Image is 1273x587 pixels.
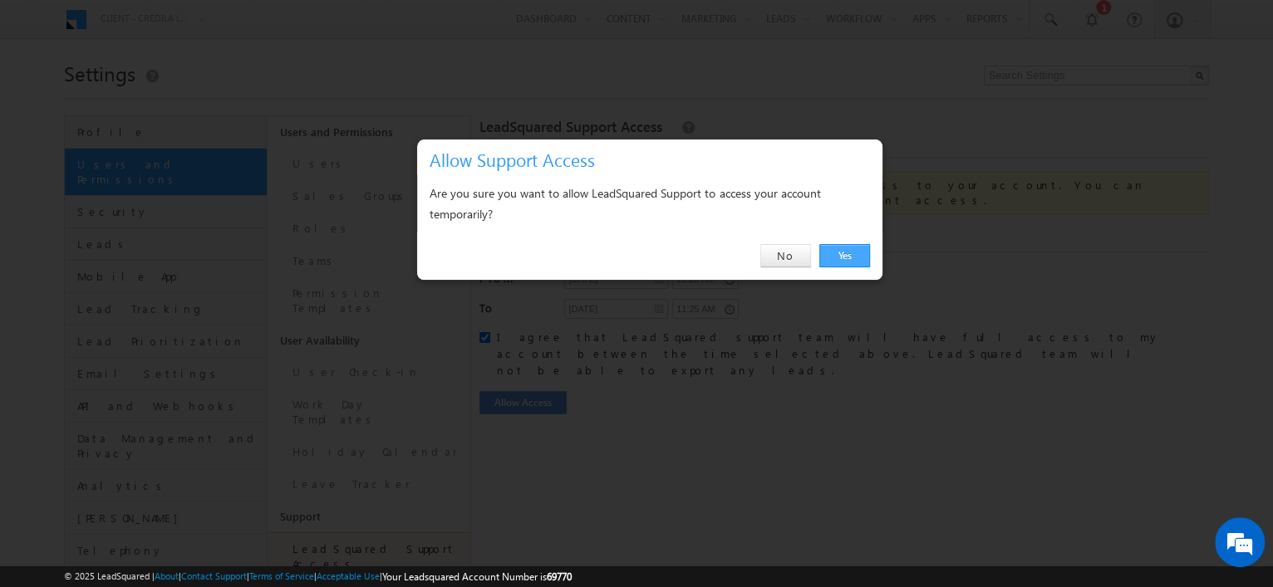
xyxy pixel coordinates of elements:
[819,244,870,267] a: Yes
[155,570,179,581] a: About
[249,570,314,581] a: Terms of Service
[382,570,572,583] span: Your Leadsquared Account Number is
[181,570,247,581] a: Contact Support
[430,145,877,174] h3: Allow Support Access
[430,183,870,224] div: Are you sure you want to allow LeadSquared Support to access your account temporarily?
[64,569,572,585] span: © 2025 LeadSquared | | | | |
[317,570,380,581] a: Acceptable Use
[547,570,572,583] span: 69770
[760,244,811,267] a: No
